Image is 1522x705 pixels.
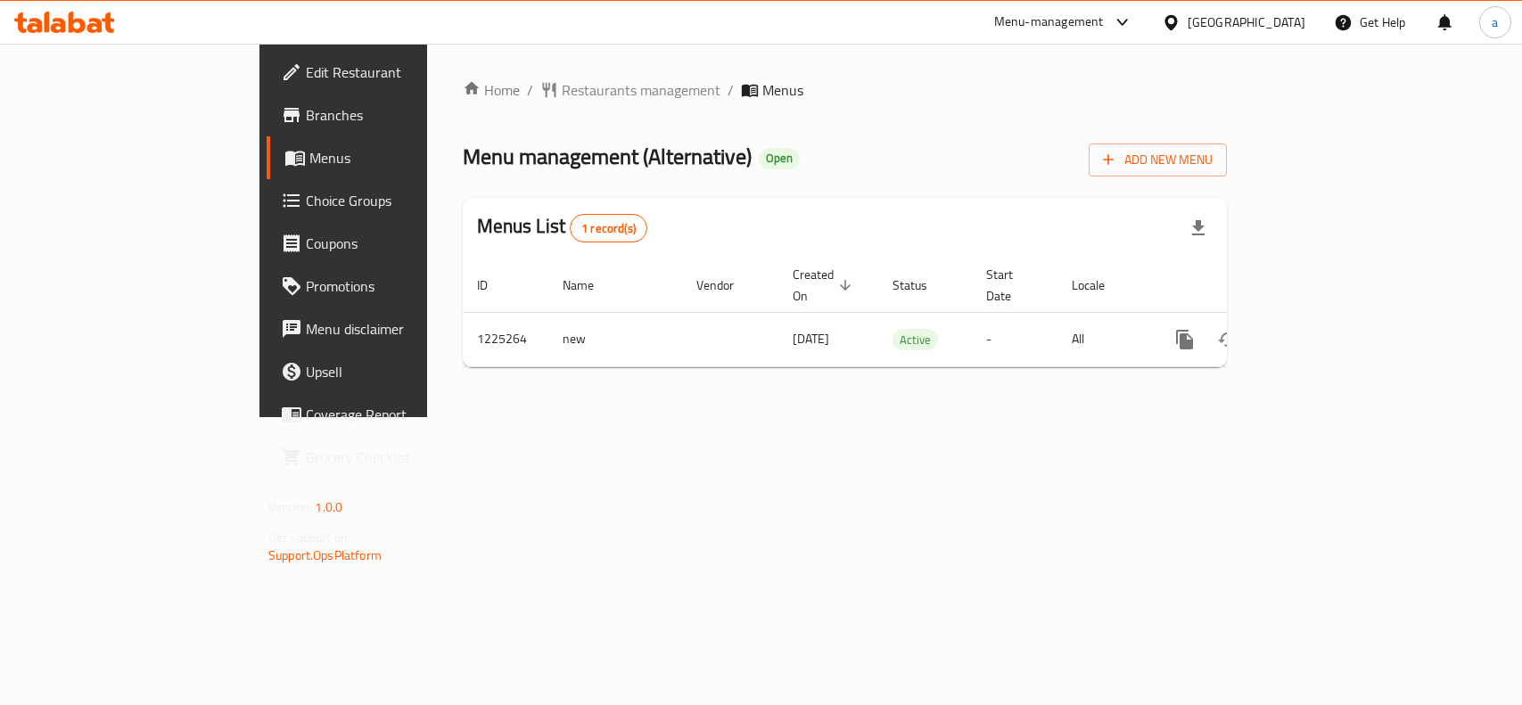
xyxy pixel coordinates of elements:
[306,104,499,126] span: Branches
[571,220,646,237] span: 1 record(s)
[267,393,514,436] a: Coverage Report
[548,312,682,366] td: new
[306,61,499,83] span: Edit Restaurant
[268,544,382,567] a: Support.OpsPlatform
[477,275,511,296] span: ID
[986,264,1036,307] span: Start Date
[562,79,720,101] span: Restaurants management
[267,94,514,136] a: Branches
[1206,318,1249,361] button: Change Status
[1164,318,1206,361] button: more
[893,330,938,350] span: Active
[563,275,617,296] span: Name
[267,307,514,350] a: Menu disclaimer
[267,222,514,265] a: Coupons
[540,79,720,101] a: Restaurants management
[893,275,950,296] span: Status
[267,179,514,222] a: Choice Groups
[463,79,1227,101] nav: breadcrumb
[570,214,647,242] div: Total records count
[1103,149,1213,171] span: Add New Menu
[1188,12,1305,32] div: [GEOGRAPHIC_DATA]
[315,496,342,519] span: 1.0.0
[267,436,514,479] a: Grocery Checklist
[306,318,499,340] span: Menu disclaimer
[267,350,514,393] a: Upsell
[1089,143,1227,176] button: Add New Menu
[267,265,514,307] a: Promotions
[306,404,499,425] span: Coverage Report
[759,148,800,169] div: Open
[1177,207,1220,250] div: Export file
[972,312,1057,366] td: -
[267,51,514,94] a: Edit Restaurant
[728,79,734,101] li: /
[309,147,499,168] span: Menus
[463,136,752,176] span: Menu management ( Alternative )
[268,496,312,519] span: Version:
[759,151,800,166] span: Open
[994,12,1104,33] div: Menu-management
[1492,12,1498,32] span: a
[267,136,514,179] a: Menus
[306,233,499,254] span: Coupons
[306,361,499,382] span: Upsell
[793,264,857,307] span: Created On
[463,258,1349,367] table: enhanced table
[527,79,533,101] li: /
[306,447,499,468] span: Grocery Checklist
[268,526,350,549] span: Get support on:
[1072,275,1128,296] span: Locale
[1149,258,1349,313] th: Actions
[1057,312,1149,366] td: All
[696,275,757,296] span: Vendor
[793,327,829,350] span: [DATE]
[893,329,938,350] div: Active
[306,190,499,211] span: Choice Groups
[306,275,499,297] span: Promotions
[762,79,803,101] span: Menus
[477,213,647,242] h2: Menus List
